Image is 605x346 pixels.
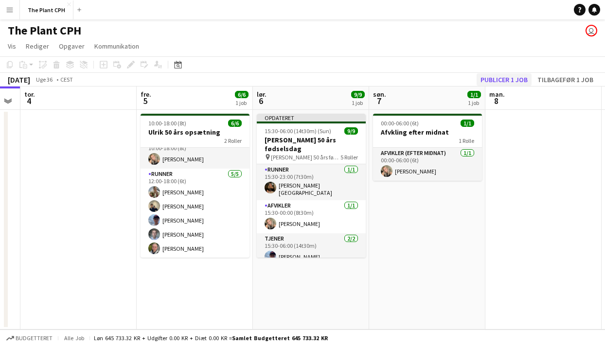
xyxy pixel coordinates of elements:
[141,169,249,258] app-card-role: Runner5/512:00-18:00 (6t)[PERSON_NAME][PERSON_NAME][PERSON_NAME][PERSON_NAME][PERSON_NAME]
[59,42,85,51] span: Opgaver
[373,90,386,99] span: søn.
[257,164,366,200] app-card-role: Runner1/115:30-23:00 (7t30m)[PERSON_NAME][GEOGRAPHIC_DATA]
[5,333,54,344] button: Budgetteret
[373,128,482,137] h3: Afvkling efter midnat
[141,114,249,258] app-job-card: 10:00-18:00 (8t)6/6Ulrik 50 års opsætning2 RollerAfvikler1/110:00-18:00 (8t)[PERSON_NAME]Runner5/...
[141,136,249,169] app-card-role: Afvikler1/110:00-18:00 (8t)[PERSON_NAME]
[373,148,482,181] app-card-role: Afvikler (efter midnat)1/100:00-06:00 (6t)[PERSON_NAME]
[351,91,365,98] span: 9/9
[257,136,366,153] h3: [PERSON_NAME] 50 års fødselsdag
[8,75,30,85] div: [DATE]
[23,95,35,106] span: 4
[90,40,143,52] a: Kommunikation
[8,23,81,38] h1: The Plant CPH
[489,90,505,99] span: man.
[94,334,328,342] div: Løn 645 733.32 KR + Udgifter 0.00 KR + Diæt 0.00 KR =
[467,91,481,98] span: 1/1
[461,120,474,127] span: 1/1
[477,73,532,86] button: Publicer 1 job
[459,137,474,144] span: 1 Rolle
[16,335,53,342] span: Budgetteret
[94,42,139,51] span: Kommunikation
[344,127,358,135] span: 9/9
[257,114,366,258] app-job-card: Opdateret15:30-06:00 (14t30m) (Sun)9/9[PERSON_NAME] 50 års fødselsdag [PERSON_NAME] 50 års fødsel...
[257,114,366,121] div: Opdateret
[4,40,20,52] a: Vis
[381,120,419,127] span: 00:00-06:00 (6t)
[60,76,73,83] div: CEST
[235,99,248,106] div: 1 job
[228,120,242,127] span: 6/6
[141,90,151,99] span: fre.
[373,114,482,181] app-job-card: 00:00-06:00 (6t)1/1Afvkling efter midnat1 RolleAfvikler (efter midnat)1/100:00-06:00 (6t)[PERSON_...
[340,154,358,161] span: 5 Roller
[257,233,366,280] app-card-role: Tjener2/215:30-06:00 (14t30m)[PERSON_NAME]
[534,73,597,86] button: Tilbagefør 1 job
[55,40,89,52] a: Opgaver
[8,42,16,51] span: Vis
[24,90,35,99] span: tor.
[488,95,505,106] span: 8
[22,40,53,52] a: Rediger
[235,91,249,98] span: 6/6
[232,334,328,342] span: Samlet budgetteret 645 733.32 KR
[32,76,56,83] span: Uge 36
[62,334,86,342] span: Alle job
[257,200,366,233] app-card-role: Afvikler1/115:30-00:00 (8t30m)[PERSON_NAME]
[148,120,186,127] span: 10:00-18:00 (8t)
[468,99,480,106] div: 1 job
[586,25,597,36] app-user-avatar: Magnus Pedersen
[352,99,364,106] div: 1 job
[271,154,340,161] span: [PERSON_NAME] 50 års fødselsdag
[141,128,249,137] h3: Ulrik 50 års opsætning
[224,137,242,144] span: 2 Roller
[265,127,331,135] span: 15:30-06:00 (14t30m) (Sun)
[372,95,386,106] span: 7
[257,90,267,99] span: lør.
[139,95,151,106] span: 5
[20,0,73,19] button: The Plant CPH
[26,42,49,51] span: Rediger
[255,95,267,106] span: 6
